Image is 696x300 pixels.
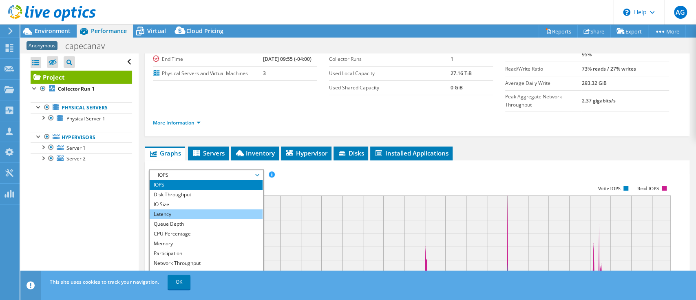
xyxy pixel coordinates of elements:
span: Inventory [235,149,275,157]
a: Collector Run 1 [31,84,132,94]
b: 1 [450,56,453,62]
li: IO Size [150,200,263,209]
label: Physical Servers and Virtual Machines [153,69,263,78]
span: Virtual [147,27,166,35]
a: Reports [539,25,578,38]
span: Environment [35,27,71,35]
b: [DATE] 09:55 (-04:00) [263,56,312,62]
li: Memory [150,239,263,249]
li: Disk Throughput [150,190,263,200]
a: Share [577,25,611,38]
b: 293.32 GiB [581,80,606,87]
a: Server 2 [31,153,132,164]
li: Network Throughput [150,258,263,268]
b: Collector Run 1 [58,85,95,92]
a: Server 1 [31,142,132,153]
text: Write IOPS [598,186,621,191]
a: Export [610,25,648,38]
li: Top Servers By Page Faults [150,268,263,278]
span: Anonymous [27,41,57,50]
label: Used Shared Capacity [329,84,450,92]
span: Server 1 [66,144,86,151]
span: Installed Applications [374,149,449,157]
label: Used Local Capacity [329,69,450,78]
span: Cloud Pricing [186,27,223,35]
li: IOPS [150,180,263,190]
label: End Time [153,55,263,63]
li: Participation [150,249,263,258]
a: Hypervisors [31,132,132,142]
a: More [648,25,686,38]
span: Server 2 [66,155,86,162]
b: 27.16 TiB [450,70,471,77]
li: Latency [150,209,263,219]
b: 73% reads / 27% writes [581,65,636,72]
a: Physical Server 1 [31,113,132,124]
text: Read IOPS [637,186,659,191]
span: Physical Server 1 [66,115,105,122]
label: Average Daily Write [505,79,581,87]
a: Physical Servers [31,102,132,113]
b: 2955 at [GEOGRAPHIC_DATA], 669 at 95% [581,41,667,58]
a: Project [31,71,132,84]
b: 3 [263,70,266,77]
span: Hypervisor [285,149,327,157]
b: 0 GiB [450,84,462,91]
span: This site uses cookies to track your navigation. [50,278,159,285]
label: Collector Runs [329,55,450,63]
label: Peak Aggregate Network Throughput [505,93,581,109]
h1: capecanav [62,42,117,51]
span: Graphs [149,149,181,157]
svg: \n [623,9,630,16]
li: Queue Depth [150,219,263,229]
span: Disks [338,149,364,157]
li: CPU Percentage [150,229,263,239]
a: OK [168,275,190,289]
b: 2.37 gigabits/s [581,97,615,104]
span: AG [674,6,687,19]
span: Performance [91,27,127,35]
span: IOPS [154,170,259,180]
label: Read/Write Ratio [505,65,581,73]
a: More Information [153,119,201,126]
span: Servers [192,149,225,157]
